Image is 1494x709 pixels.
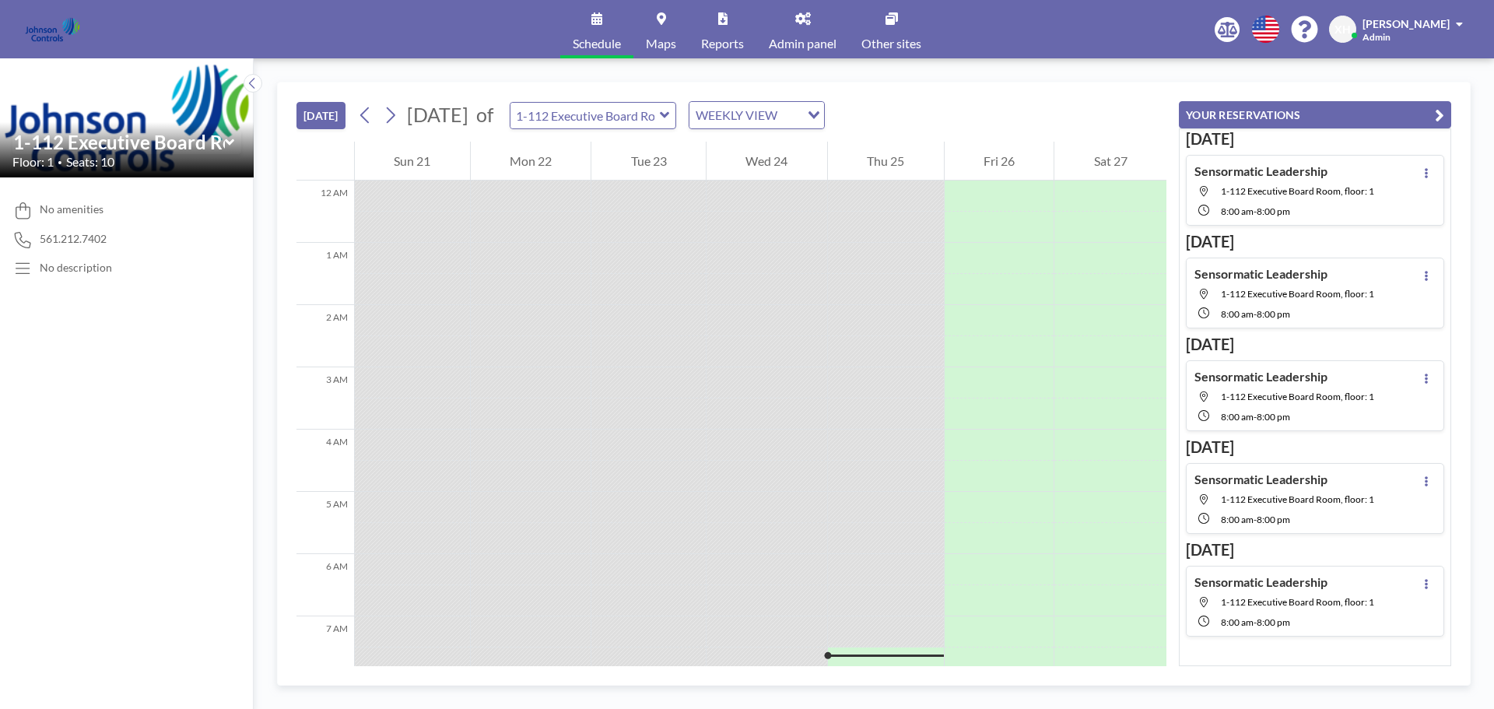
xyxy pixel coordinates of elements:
[1362,17,1450,30] span: [PERSON_NAME]
[66,154,114,170] span: Seats: 10
[689,102,824,128] div: Search for option
[1221,616,1254,628] span: 8:00 AM
[40,232,107,246] span: 561.212.7402
[828,142,944,181] div: Thu 25
[1221,308,1254,320] span: 8:00 AM
[1221,596,1374,608] span: 1-112 Executive Board Room, floor: 1
[1186,232,1444,251] h3: [DATE]
[12,154,54,170] span: Floor: 1
[945,142,1054,181] div: Fri 26
[1186,129,1444,149] h3: [DATE]
[1186,540,1444,560] h3: [DATE]
[1221,493,1374,505] span: 1-112 Executive Board Room, floor: 1
[58,157,62,167] span: •
[1179,101,1451,128] button: YOUR RESERVATIONS
[646,37,676,50] span: Maps
[861,37,921,50] span: Other sites
[476,103,493,127] span: of
[707,142,827,181] div: Wed 24
[1257,308,1290,320] span: 8:00 PM
[1194,369,1327,384] h4: Sensormatic Leadership
[296,554,354,616] div: 6 AM
[1254,514,1257,525] span: -
[1054,142,1166,181] div: Sat 27
[1362,31,1391,43] span: Admin
[782,105,798,125] input: Search for option
[1194,574,1327,590] h4: Sensormatic Leadership
[1257,514,1290,525] span: 8:00 PM
[40,202,103,216] span: No amenities
[1221,411,1254,423] span: 8:00 AM
[296,492,354,554] div: 5 AM
[1194,472,1327,487] h4: Sensormatic Leadership
[573,37,621,50] span: Schedule
[1254,616,1257,628] span: -
[407,103,468,126] span: [DATE]
[471,142,591,181] div: Mon 22
[701,37,744,50] span: Reports
[510,103,660,128] input: 1-112 Executive Board Room
[693,105,780,125] span: WEEKLY VIEW
[1254,411,1257,423] span: -
[1254,308,1257,320] span: -
[296,616,354,679] div: 7 AM
[1254,205,1257,217] span: -
[296,430,354,492] div: 4 AM
[591,142,706,181] div: Tue 23
[1334,23,1351,37] span: XH
[296,367,354,430] div: 3 AM
[1221,514,1254,525] span: 8:00 AM
[1186,437,1444,457] h3: [DATE]
[1257,616,1290,628] span: 8:00 PM
[1186,335,1444,354] h3: [DATE]
[769,37,836,50] span: Admin panel
[1194,266,1327,282] h4: Sensormatic Leadership
[1221,205,1254,217] span: 8:00 AM
[355,142,470,181] div: Sun 21
[296,181,354,243] div: 12 AM
[13,131,225,153] input: 1-112 Executive Board Room
[296,243,354,305] div: 1 AM
[1221,185,1374,197] span: 1-112 Executive Board Room, floor: 1
[1194,163,1327,179] h4: Sensormatic Leadership
[25,14,80,45] img: organization-logo
[40,261,112,275] div: No description
[296,102,345,129] button: [DATE]
[1257,205,1290,217] span: 8:00 PM
[1221,391,1374,402] span: 1-112 Executive Board Room, floor: 1
[1221,288,1374,300] span: 1-112 Executive Board Room, floor: 1
[1257,411,1290,423] span: 8:00 PM
[296,305,354,367] div: 2 AM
